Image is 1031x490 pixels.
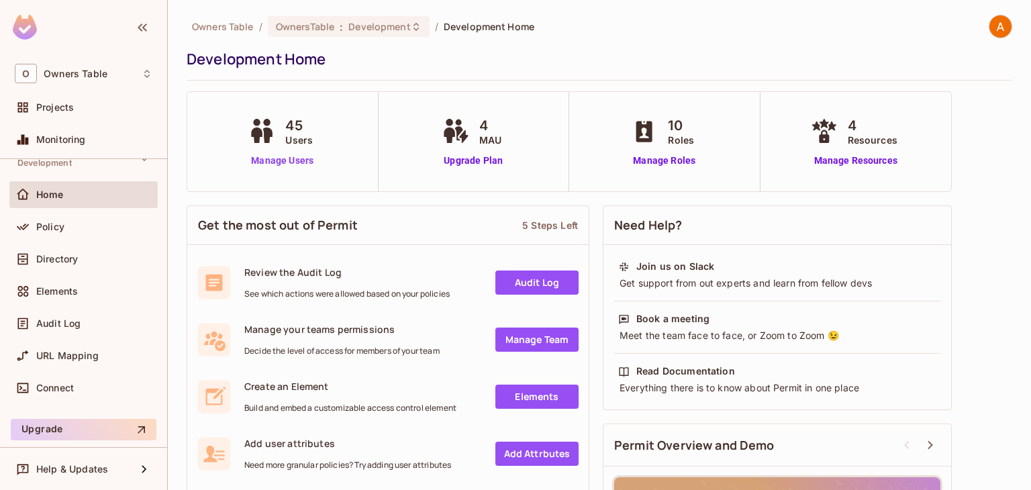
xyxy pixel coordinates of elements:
span: Build and embed a customizable access control element [244,403,456,413]
li: / [259,20,262,33]
a: Add Attrbutes [495,442,579,466]
button: Upgrade [11,419,156,440]
span: Audit Log [36,318,81,329]
span: 45 [285,115,313,136]
span: Roles [668,133,694,147]
span: Manage your teams permissions [244,323,440,336]
a: Manage Users [245,154,320,168]
div: Read Documentation [636,364,735,378]
a: Audit Log [495,271,579,295]
div: Join us on Slack [636,260,714,273]
span: : [339,21,344,32]
li: / [435,20,438,33]
span: Help & Updates [36,464,108,475]
span: Home [36,189,64,200]
a: Manage Roles [628,154,701,168]
span: Development [348,20,410,33]
div: Meet the team face to face, or Zoom to Zoom 😉 [618,329,936,342]
span: URL Mapping [36,350,99,361]
span: Elements [36,286,78,297]
span: Decide the level of access for members of your team [244,346,440,356]
span: Need more granular policies? Try adding user attributes [244,460,451,471]
div: Book a meeting [636,312,709,326]
span: 10 [668,115,694,136]
span: OwnersTable [276,20,334,33]
a: Upgrade Plan [439,154,508,168]
span: Policy [36,222,64,232]
span: 4 [479,115,501,136]
span: Review the Audit Log [244,266,450,279]
span: Users [285,133,313,147]
div: Everything there is to know about Permit in one place [618,381,936,395]
span: Development Home [444,20,534,33]
span: Permit Overview and Demo [614,437,775,454]
span: Connect [36,383,74,393]
div: Development Home [187,49,1005,69]
span: Projects [36,102,74,113]
span: the active workspace [192,20,254,33]
span: Get the most out of Permit [198,217,358,234]
span: Need Help? [614,217,683,234]
span: O [15,64,37,83]
span: See which actions were allowed based on your policies [244,289,450,299]
span: MAU [479,133,501,147]
span: Monitoring [36,134,86,145]
span: Create an Element [244,380,456,393]
a: Manage Team [495,328,579,352]
span: Add user attributes [244,437,451,450]
div: Get support from out experts and learn from fellow devs [618,277,936,290]
div: 5 Steps Left [522,219,578,232]
span: Resources [848,133,897,147]
img: Anurag Kelkar [989,15,1012,38]
span: 4 [848,115,897,136]
img: SReyMgAAAABJRU5ErkJggg== [13,15,37,40]
span: Development [17,158,72,168]
a: Elements [495,385,579,409]
span: Directory [36,254,78,264]
span: Workspace: Owners Table [44,68,107,79]
a: Manage Resources [807,154,904,168]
